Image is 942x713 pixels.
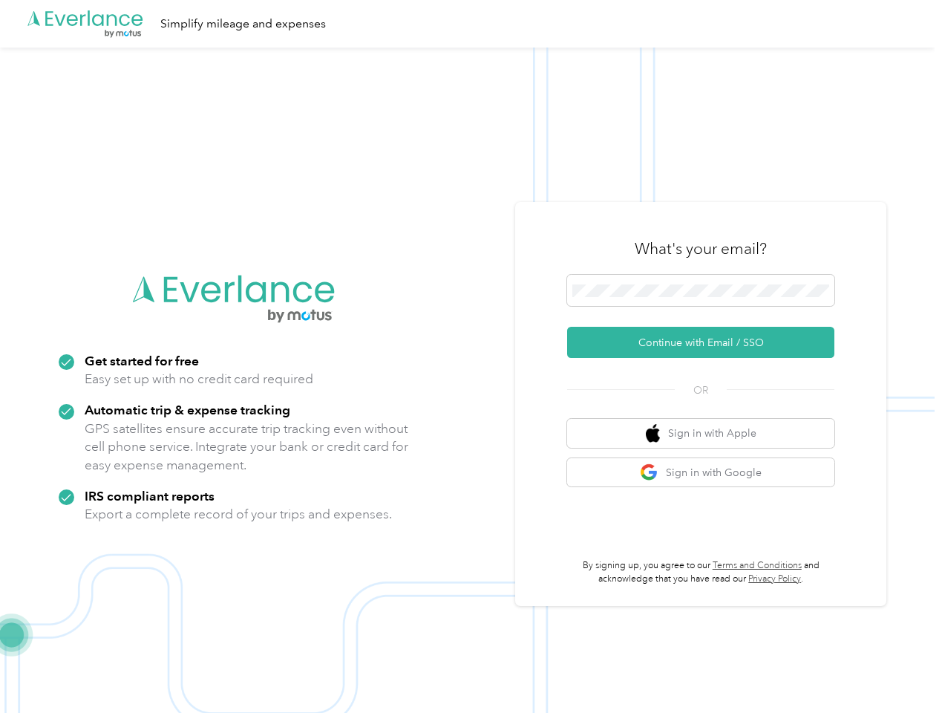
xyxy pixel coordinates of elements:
p: Easy set up with no credit card required [85,370,313,388]
span: OR [675,382,727,398]
a: Terms and Conditions [713,560,802,571]
p: By signing up, you agree to our and acknowledge that you have read our . [567,559,834,585]
strong: Get started for free [85,353,199,368]
strong: Automatic trip & expense tracking [85,402,290,417]
strong: IRS compliant reports [85,488,215,504]
img: google logo [640,463,658,482]
button: google logoSign in with Google [567,458,834,487]
button: Continue with Email / SSO [567,327,834,358]
p: GPS satellites ensure accurate trip tracking even without cell phone service. Integrate your bank... [85,420,409,475]
button: apple logoSign in with Apple [567,419,834,448]
p: Export a complete record of your trips and expenses. [85,505,392,524]
img: apple logo [646,424,661,443]
h3: What's your email? [635,238,767,259]
div: Simplify mileage and expenses [160,15,326,33]
a: Privacy Policy [748,573,801,585]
